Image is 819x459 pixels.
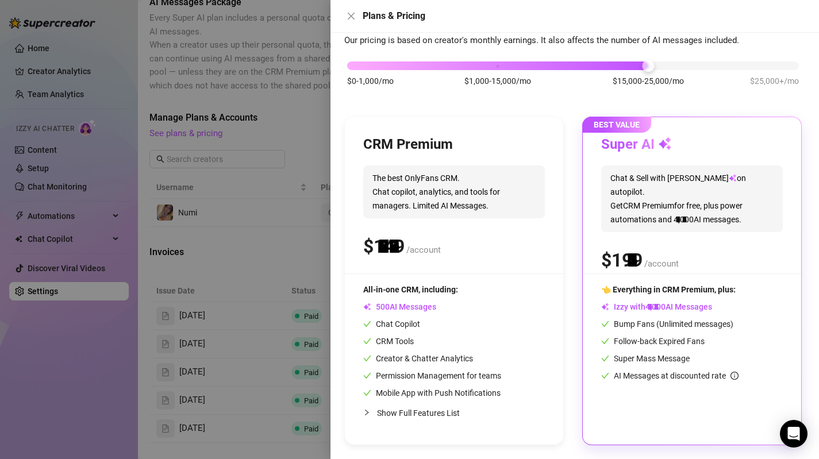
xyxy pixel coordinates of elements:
[363,337,414,346] span: CRM Tools
[780,420,808,448] div: Open Intercom Messenger
[363,354,371,362] span: check
[601,372,609,380] span: check
[601,320,609,328] span: check
[363,136,453,154] h3: CRM Premium
[344,9,358,23] button: Close
[601,285,736,294] span: 👈 Everything in CRM Premium, plus:
[363,302,436,311] span: AI Messages
[601,165,783,232] span: Chat & Sell with [PERSON_NAME] on autopilot. Get CRM Premium for free, plus power automations and...
[363,165,545,218] span: The best OnlyFans CRM. Chat copilot, analytics, and tools for managers. Limited AI Messages.
[601,136,672,154] h3: Super AI
[601,249,643,271] span: $
[464,75,531,87] span: $1,000-15,000/mo
[601,319,733,329] span: Bump Fans (Unlimited messages)
[363,409,370,416] span: collapsed
[363,388,501,398] span: Mobile App with Push Notifications
[363,9,805,23] div: Plans & Pricing
[377,408,460,418] span: Show Full Features List
[601,354,690,363] span: Super Mass Message
[601,302,712,311] span: Izzy with AI Messages
[347,75,394,87] span: $0-1,000/mo
[344,35,739,45] span: Our pricing is based on creator's monthly earnings. It also affects the number of AI messages inc...
[613,75,684,87] span: $15,000-25,000/mo
[582,117,651,133] span: BEST VALUE
[601,337,705,346] span: Follow-back Expired Fans
[406,245,441,255] span: /account
[601,354,609,362] span: check
[363,372,371,380] span: check
[363,319,420,329] span: Chat Copilot
[750,75,799,87] span: $25,000+/mo
[363,354,473,363] span: Creator & Chatter Analytics
[363,337,371,345] span: check
[730,372,739,380] span: info-circle
[601,337,609,345] span: check
[363,320,371,328] span: check
[363,285,458,294] span: All-in-one CRM, including:
[363,399,545,426] div: Show Full Features List
[614,371,739,380] span: AI Messages at discounted rate
[363,389,371,397] span: check
[363,236,405,257] span: $
[363,371,501,380] span: Permission Management for teams
[347,11,356,21] span: close
[644,259,679,269] span: /account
